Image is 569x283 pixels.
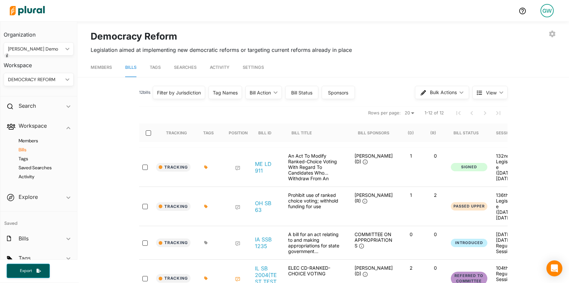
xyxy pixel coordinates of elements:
[210,65,229,70] span: Activity
[408,130,414,135] div: (D)
[10,156,70,162] a: Tags
[283,192,349,220] div: Prohibit use of ranked choice voting; withhold funding for use
[465,106,478,120] button: Previous Page
[430,130,436,135] div: (R)
[235,166,240,171] div: Add Position Statement
[426,192,445,198] p: 2
[355,153,393,164] span: [PERSON_NAME] (D)
[426,265,445,271] p: 0
[10,174,70,180] a: Activity
[125,65,136,70] span: Bills
[15,268,37,274] span: Export
[204,165,208,169] div: Add tags
[355,192,393,204] span: [PERSON_NAME] (R)
[255,200,278,213] a: OH SB 63
[4,53,10,59] div: Tooltip anchor
[486,89,497,96] span: View
[204,276,208,280] div: Add tags
[535,1,559,20] a: GW
[291,123,318,142] div: Bill Title
[4,25,74,40] h3: Organization
[492,106,505,120] button: Last Page
[358,130,389,135] div: Bill Sponsors
[166,130,187,135] div: Tracking
[235,205,240,210] div: Add Position Statement
[203,130,214,135] div: Tags
[19,235,29,242] h2: Bills
[156,163,191,172] button: Tracking
[243,65,264,70] span: Settings
[210,58,229,77] a: Activity
[91,58,112,77] a: Members
[150,58,161,77] a: Tags
[255,236,278,249] a: IA SSB 1235
[19,193,38,201] h2: Explore
[7,264,50,278] button: Export
[283,153,349,181] div: An Act To Modify Ranked-Choice Voting With Regard To Candidates Who Withdraw From An Election
[142,165,148,170] input: select-row-state-me-132-ld911
[453,123,485,142] div: Bill Status
[213,89,238,96] div: Tag Names
[258,123,278,142] div: Bill ID
[235,241,240,246] div: Add Position Statement
[146,130,151,136] input: select-all-rows
[426,231,445,237] p: 0
[255,161,278,174] a: ME LD 911
[540,4,554,17] div: GW
[10,165,70,171] a: Saved Searches
[283,231,349,254] div: A bill for an act relating to and making appropriations for state government administration and r...
[10,147,70,153] a: Bills
[402,153,421,159] p: 1
[91,44,352,56] span: Legislation aimed at implementing new democratic reforms or targeting current reforms already in ...
[250,89,271,96] div: Bill Action
[415,86,469,99] button: Bulk Actions
[496,123,519,142] div: Session
[156,238,191,247] button: Tracking
[289,89,314,96] div: Bill Status
[326,89,351,96] div: Sponsors
[358,123,389,142] div: Bill Sponsors
[426,153,445,159] p: 0
[546,260,562,276] div: Open Intercom Messenger
[8,46,63,53] div: [PERSON_NAME] Demo
[204,241,208,245] div: Add tags
[156,274,191,283] button: Tracking
[174,58,197,77] a: Searches
[451,163,487,171] button: Signed
[291,130,312,135] div: Bill Title
[156,202,191,211] button: Tracking
[496,153,519,181] div: 132nd Legislature ([DATE]-[DATE])
[125,58,136,77] a: Bills
[355,231,392,248] span: COMMITTEE ON APPROPRIATIONS
[203,123,220,142] div: Tags
[402,265,421,271] p: 2
[368,110,401,116] span: Rows per page:
[453,130,479,135] div: Bill Status
[0,212,77,228] h4: Saved
[451,202,487,211] button: Passed Upper
[430,123,442,142] div: (R)
[19,122,47,129] h2: Workspace
[19,254,31,262] h2: Tags
[4,56,74,70] h3: Workspace
[355,265,393,276] span: [PERSON_NAME] (D)
[258,130,272,135] div: Bill ID
[478,106,492,120] button: Next Page
[402,192,421,198] p: 1
[142,276,148,281] input: select-row-state-il-104th-sb2004
[91,65,112,70] span: Members
[174,65,197,70] span: Searches
[157,89,201,96] div: Filter by Jurisdiction
[235,277,240,282] div: Add Position Statement
[91,29,177,43] h1: Democracy Reform
[139,90,150,95] span: 12 bill s
[408,123,420,142] div: (D)
[425,110,444,116] span: 1-12 of 12
[8,76,63,83] div: DEMOCRACY REFORM
[150,65,161,70] span: Tags
[204,205,208,209] div: Add tags
[496,231,519,254] div: [DATE]-[DATE] Regular Session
